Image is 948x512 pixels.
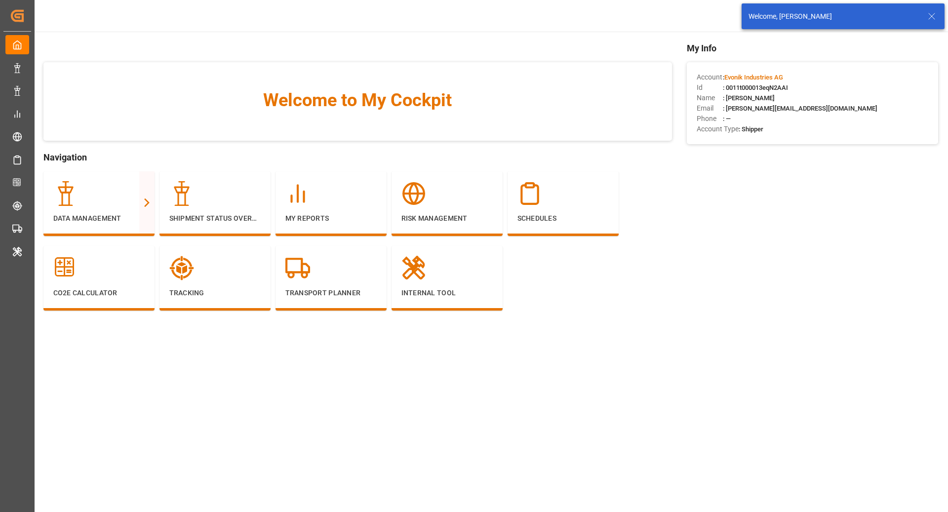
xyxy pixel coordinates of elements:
p: Transport Planner [285,288,377,298]
span: Phone [697,114,723,124]
div: Welcome, [PERSON_NAME] [749,11,918,22]
p: Risk Management [401,213,493,224]
span: : [PERSON_NAME] [723,94,775,102]
p: Shipment Status Overview [169,213,261,224]
span: Evonik Industries AG [724,74,783,81]
span: Account Type [697,124,739,134]
span: Welcome to My Cockpit [63,87,652,114]
p: CO2e Calculator [53,288,145,298]
span: : — [723,115,731,122]
p: Internal Tool [401,288,493,298]
p: Data Management [53,213,145,224]
span: Name [697,93,723,103]
span: : Shipper [739,125,763,133]
span: Account [697,72,723,82]
p: My Reports [285,213,377,224]
p: Schedules [517,213,609,224]
span: Email [697,103,723,114]
span: : 0011t000013eqN2AAI [723,84,788,91]
span: : [PERSON_NAME][EMAIL_ADDRESS][DOMAIN_NAME] [723,105,877,112]
span: Id [697,82,723,93]
span: My Info [687,41,938,55]
span: : [723,74,783,81]
span: Navigation [43,151,672,164]
p: Tracking [169,288,261,298]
